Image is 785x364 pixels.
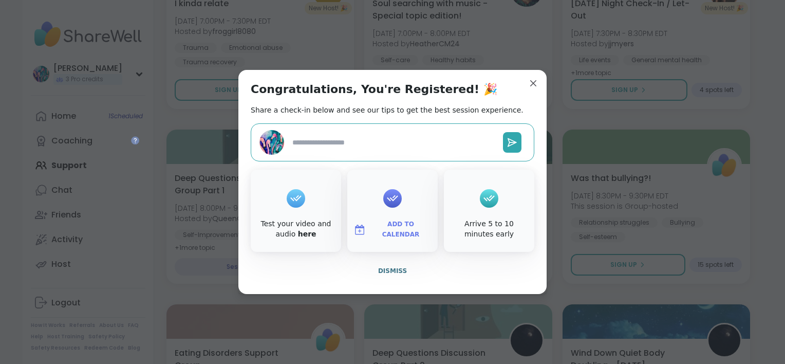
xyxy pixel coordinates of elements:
img: hollyjanicki [259,130,284,155]
h1: Congratulations, You're Registered! 🎉 [251,82,497,97]
div: Arrive 5 to 10 minutes early [446,219,532,239]
img: ShareWell Logomark [353,224,366,236]
div: Test your video and audio [253,219,339,239]
a: here [298,230,316,238]
iframe: Spotlight [131,136,139,144]
button: Add to Calendar [349,219,436,241]
button: Dismiss [251,260,534,282]
span: Add to Calendar [370,220,432,240]
span: Dismiss [378,267,407,275]
h2: Share a check-in below and see our tips to get the best session experience. [251,105,524,115]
